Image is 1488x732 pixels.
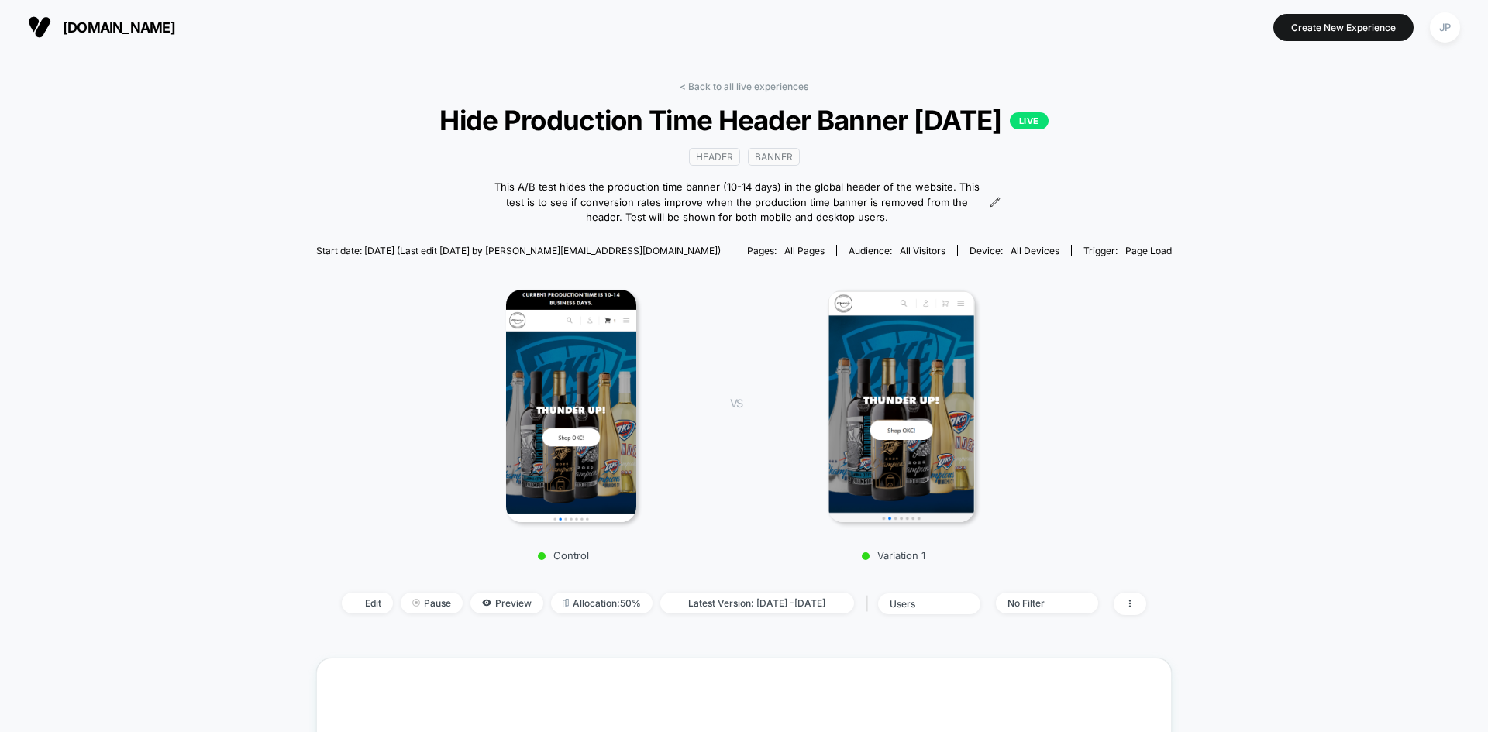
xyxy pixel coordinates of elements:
[342,593,393,613] span: Edit
[747,245,825,256] div: Pages:
[680,81,808,92] a: < Back to all live experiences
[316,245,721,256] span: Start date: [DATE] (Last edit [DATE] by [PERSON_NAME][EMAIL_ADDRESS][DOMAIN_NAME])
[551,593,653,613] span: Allocation: 50%
[1010,112,1049,129] p: LIVE
[1083,245,1172,256] div: Trigger:
[428,549,699,562] p: Control
[506,290,636,522] img: Control main
[1007,597,1069,609] div: No Filter
[28,15,51,39] img: Visually logo
[890,598,952,610] div: users
[470,593,543,613] span: Preview
[758,549,1029,562] p: Variation 1
[849,245,945,256] div: Audience:
[1011,245,1059,256] span: all devices
[784,245,825,256] span: all pages
[23,15,180,40] button: [DOMAIN_NAME]
[689,148,740,166] span: Header
[900,245,945,256] span: All Visitors
[1430,12,1460,43] div: JP
[957,245,1071,256] span: Device:
[1425,12,1465,43] button: JP
[63,19,175,36] span: [DOMAIN_NAME]
[1273,14,1414,41] button: Create New Experience
[1125,245,1172,256] span: Page Load
[862,593,878,615] span: |
[401,593,463,613] span: Pause
[487,180,986,225] span: This A/B test hides the production time banner (10-14 days) in the global header of the website. ...
[563,599,569,607] img: rebalance
[730,397,742,410] span: VS
[748,148,800,166] span: Banner
[412,599,420,607] img: end
[359,104,1128,136] span: Hide Production Time Header Banner [DATE]
[828,290,975,522] img: Variation 1 main
[660,593,854,613] span: Latest Version: [DATE] - [DATE]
